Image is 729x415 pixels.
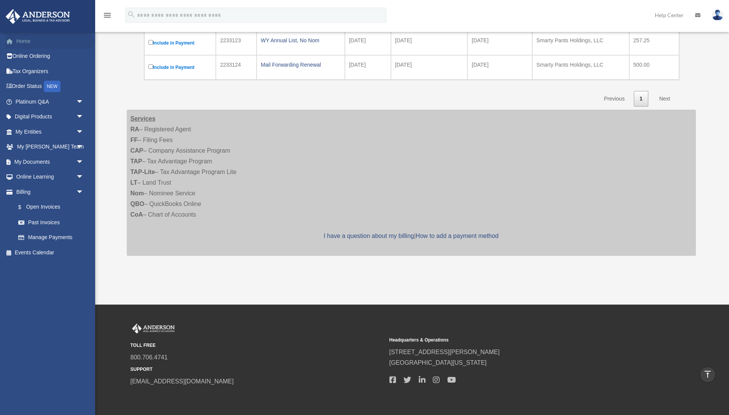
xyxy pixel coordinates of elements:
td: 2233124 [216,55,257,80]
a: Platinum Q&Aarrow_drop_down [5,94,95,109]
label: Include in Payment [148,38,212,48]
i: search [127,10,136,19]
strong: TAP [131,158,142,164]
a: [GEOGRAPHIC_DATA][US_STATE] [389,359,487,366]
span: $ [22,203,26,212]
a: Tax Organizers [5,64,95,79]
span: arrow_drop_down [76,124,91,140]
a: My Entitiesarrow_drop_down [5,124,95,139]
img: Anderson Advisors Platinum Portal [3,9,72,24]
strong: Services [131,115,156,122]
small: SUPPORT [131,366,384,373]
a: Past Invoices [11,215,91,230]
a: Order StatusNEW [5,79,95,94]
div: WY Annual List, No Nom [261,35,341,46]
td: [DATE] [391,31,468,55]
div: – Registered Agent – Filing Fees – Company Assistance Program – Tax Advantage Program – Tax Advan... [127,110,696,256]
td: 257.25 [629,31,679,55]
a: [EMAIL_ADDRESS][DOMAIN_NAME] [131,378,234,385]
td: 500.00 [629,55,679,80]
td: [DATE] [467,31,532,55]
span: arrow_drop_down [76,94,91,110]
a: 1 [634,91,648,107]
span: arrow_drop_down [76,109,91,125]
a: [STREET_ADDRESS][PERSON_NAME] [389,349,500,355]
img: User Pic [712,10,723,21]
td: 2233123 [216,31,257,55]
input: Include in Payment [148,64,153,69]
a: My Documentsarrow_drop_down [5,154,95,169]
i: menu [103,11,112,20]
a: How to add a payment method [416,233,499,239]
a: Home [5,34,95,49]
strong: CAP [131,147,144,154]
td: [DATE] [467,55,532,80]
small: Headquarters & Operations [389,336,643,344]
strong: TAP-Lite [131,169,155,175]
img: Anderson Advisors Platinum Portal [131,324,176,334]
strong: RA [131,126,139,132]
a: Online Ordering [5,49,95,64]
small: TOLL FREE [131,342,384,350]
td: Smarty Pants Holdings, LLC [532,31,629,55]
a: $Open Invoices [11,200,88,215]
span: arrow_drop_down [76,139,91,155]
label: Include in Payment [148,63,212,72]
a: Online Learningarrow_drop_down [5,169,95,185]
span: arrow_drop_down [76,169,91,185]
input: Include in Payment [148,40,153,45]
td: [DATE] [345,55,391,80]
td: [DATE] [345,31,391,55]
a: Events Calendar [5,245,95,260]
span: arrow_drop_down [76,154,91,170]
div: Mail Forwarding Renewal [261,59,341,70]
span: arrow_drop_down [76,184,91,200]
a: Manage Payments [11,230,91,245]
a: menu [103,13,112,20]
a: My [PERSON_NAME] Teamarrow_drop_down [5,139,95,155]
strong: LT [131,179,137,186]
a: I have a question about my billing [324,233,414,239]
strong: QBO [131,201,144,207]
a: Next [654,91,676,107]
p: | [131,231,692,241]
a: 800.706.4741 [131,354,168,361]
div: NEW [44,81,61,92]
strong: CoA [131,211,143,218]
td: [DATE] [391,55,468,80]
strong: Nom [131,190,144,196]
strong: FF [131,137,138,143]
a: Digital Productsarrow_drop_down [5,109,95,124]
a: vertical_align_top [700,367,716,383]
a: Billingarrow_drop_down [5,184,91,200]
a: Previous [598,91,630,107]
td: Smarty Pants Holdings, LLC [532,55,629,80]
i: vertical_align_top [703,370,712,379]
